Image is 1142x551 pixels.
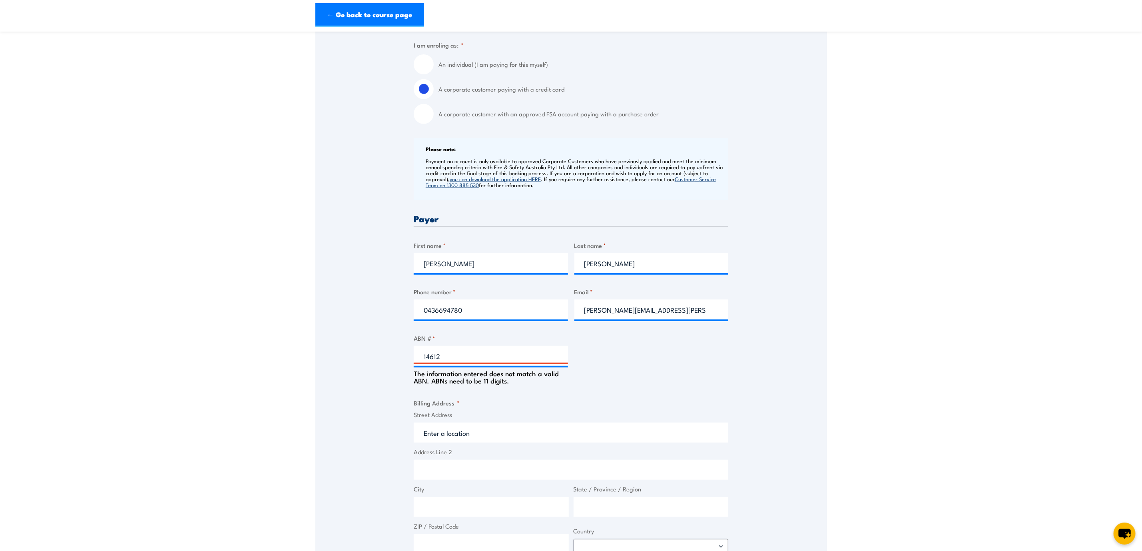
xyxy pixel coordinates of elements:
[426,145,456,153] b: Please note:
[574,287,729,296] label: Email
[414,485,569,494] label: City
[438,104,728,124] label: A corporate customer with an approved FSA account paying with a purchase order
[426,175,716,188] a: Customer Service Team on 1300 885 530
[414,333,568,343] label: ABN #
[1114,523,1136,545] button: chat-button
[438,54,728,74] label: An individual (I am paying for this myself)
[426,158,726,188] p: Payment on account is only available to approved Corporate Customers who have previously applied ...
[414,398,460,407] legend: Billing Address
[438,79,728,99] label: A corporate customer paying with a credit card
[414,214,728,223] h3: Payer
[414,522,569,531] label: ZIP / Postal Code
[414,287,568,296] label: Phone number
[414,410,728,419] label: Street Address
[315,3,424,27] a: ← Go back to course page
[450,175,541,182] a: you can download the application HERE
[574,527,729,536] label: Country
[574,485,729,494] label: State / Province / Region
[414,423,728,443] input: Enter a location
[574,241,729,250] label: Last name
[414,241,568,250] label: First name
[414,447,728,457] label: Address Line 2
[414,366,568,384] div: The information entered does not match a valid ABN. ABNs need to be 11 digits.
[414,40,464,50] legend: I am enroling as:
